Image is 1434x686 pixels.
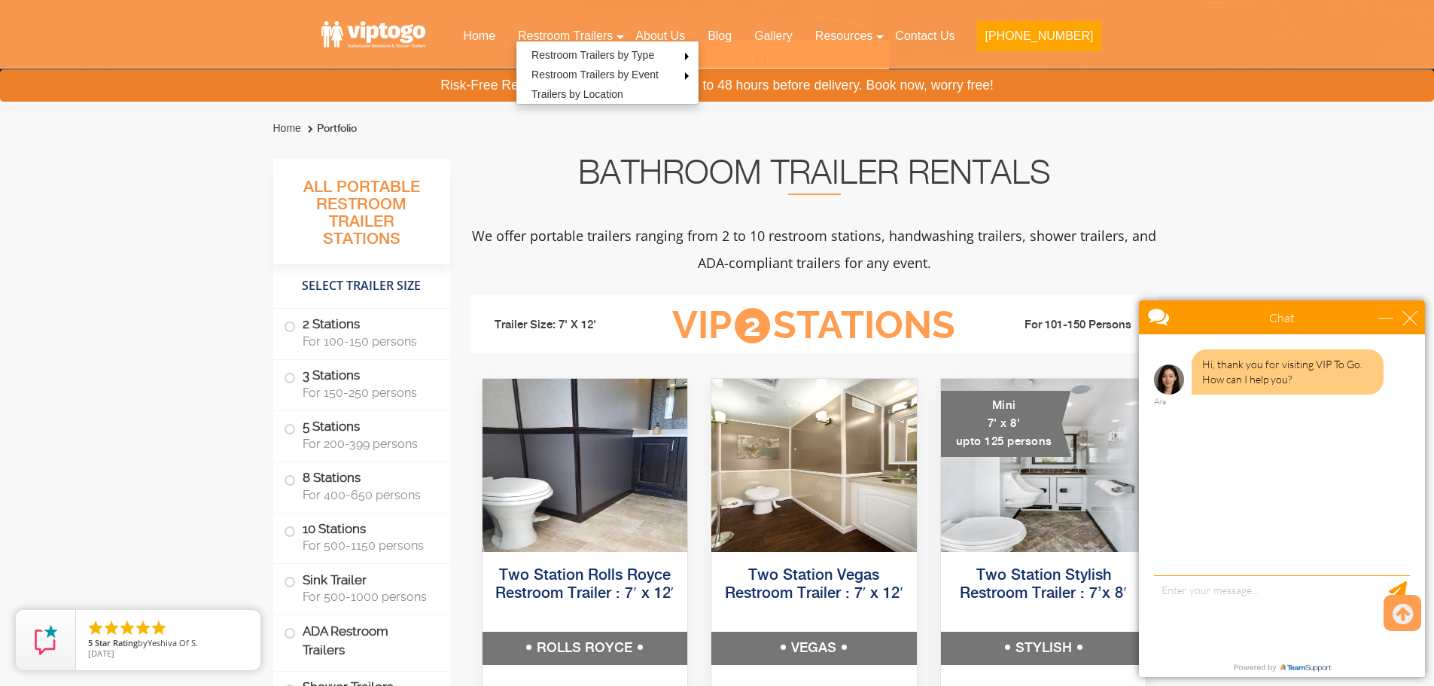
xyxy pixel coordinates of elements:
[804,20,884,53] a: Resources
[303,538,432,553] span: For 500-1150 persons
[507,20,624,53] a: Restroom Trailers
[725,568,903,602] a: Two Station Vegas Restroom Trailer : 7′ x 12′
[284,360,440,407] label: 3 Stations
[118,619,136,637] li: 
[150,619,168,637] li: 
[88,639,248,649] span: by
[134,619,152,637] li: 
[87,619,105,637] li: 
[941,632,1146,665] h5: STYLISH
[273,272,450,300] h4: Select Trailer Size
[941,391,1071,457] div: Mini 7' x 8' upto 125 persons
[516,65,674,84] a: Restroom Trailers by Event
[31,625,61,655] img: Review Rating
[516,84,638,104] a: Trailers by Location
[1130,291,1434,686] iframe: Live Chat Box
[303,386,432,400] span: For 150-250 persons
[483,379,688,552] img: Side view of two station restroom trailer with separate doors for males and females
[148,637,198,648] span: Yeshiva Of S.
[696,20,743,53] a: Blog
[711,379,917,552] img: Side view of two station restroom trailer with separate doors for males and females
[284,514,440,560] label: 10 Stations
[743,20,804,53] a: Gallery
[102,619,120,637] li: 
[977,21,1101,51] button: [PHONE_NUMBER]
[284,462,440,509] label: 8 Stations
[495,568,674,602] a: Two Station Rolls Royce Restroom Trailer : 7′ x 12′
[941,379,1146,552] img: A mini restroom trailer with two separate stations and separate doors for males and females
[470,159,1158,195] h2: Bathroom Trailer Rentals
[284,615,440,666] label: ADA Restroom Trailers
[470,222,1158,276] p: We offer portable trailers ranging from 2 to 10 restroom stations, handwashing trailers, shower t...
[452,20,507,53] a: Home
[481,303,650,348] li: Trailer Size: 7' X 12'
[303,488,432,502] span: For 400-650 persons
[284,564,440,611] label: Sink Trailer
[711,632,917,665] h5: VEGAS
[88,648,114,659] span: [DATE]
[966,20,1112,60] a: [PHONE_NUMBER]
[304,120,357,138] li: Portfolio
[284,309,440,355] label: 2 Stations
[303,590,432,604] span: For 500-1000 persons
[960,568,1126,602] a: Two Station Stylish Restroom Trailer : 7’x 8′
[884,20,966,53] a: Contact Us
[649,305,979,346] h3: VIP Stations
[979,316,1148,334] li: For 101-150 Persons
[88,637,93,648] span: 5
[516,45,669,65] a: Restroom Trailers by Type
[624,20,696,53] a: About Us
[284,411,440,458] label: 5 Stations
[483,632,688,665] h5: ROLLS ROYCE
[95,637,138,648] span: Star Rating
[273,122,301,134] a: Home
[273,174,450,264] h3: All Portable Restroom Trailer Stations
[303,334,432,349] span: For 100-150 persons
[303,437,432,451] span: For 200-399 persons
[735,308,770,343] span: 2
